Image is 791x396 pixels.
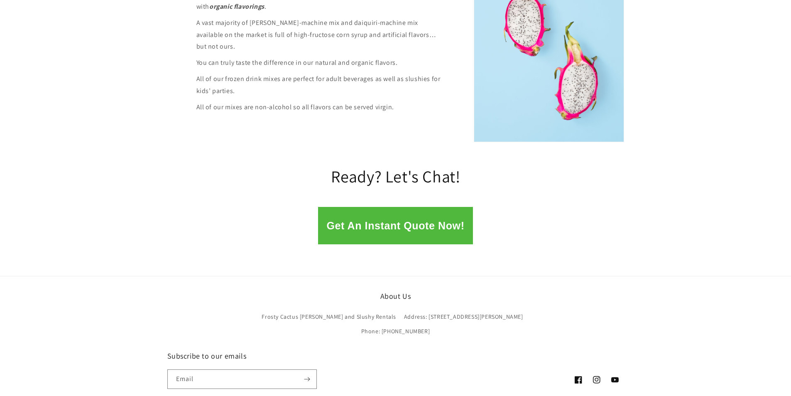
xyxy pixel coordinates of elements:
[404,310,523,324] a: Address: [STREET_ADDRESS][PERSON_NAME]
[196,101,445,113] p: All of our mixes are non-alcohol so all flavors can be served virgin.
[209,2,264,11] strong: organic flavorings
[168,370,316,389] input: Email
[298,369,316,389] button: Subscribe
[234,165,558,187] h2: Ready? Let's Chat!
[318,207,473,244] button: Get An Instant Quote Now!
[196,57,445,69] p: You can truly taste the difference in our natural and organic flavors.
[361,324,430,339] a: Phone: [PHONE_NUMBER]
[196,73,445,97] p: All of our frozen drink mixes are perfect for adult beverages as well as slushies for kids’ parties.
[262,312,396,324] a: Frosty Cactus [PERSON_NAME] and Slushy Rentals
[167,351,396,361] h2: Subscribe to our emails
[196,17,445,53] p: A vast majority of [PERSON_NAME]-machine mix and daiquiri-machine mix available on the market is ...
[238,291,553,301] h2: About Us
